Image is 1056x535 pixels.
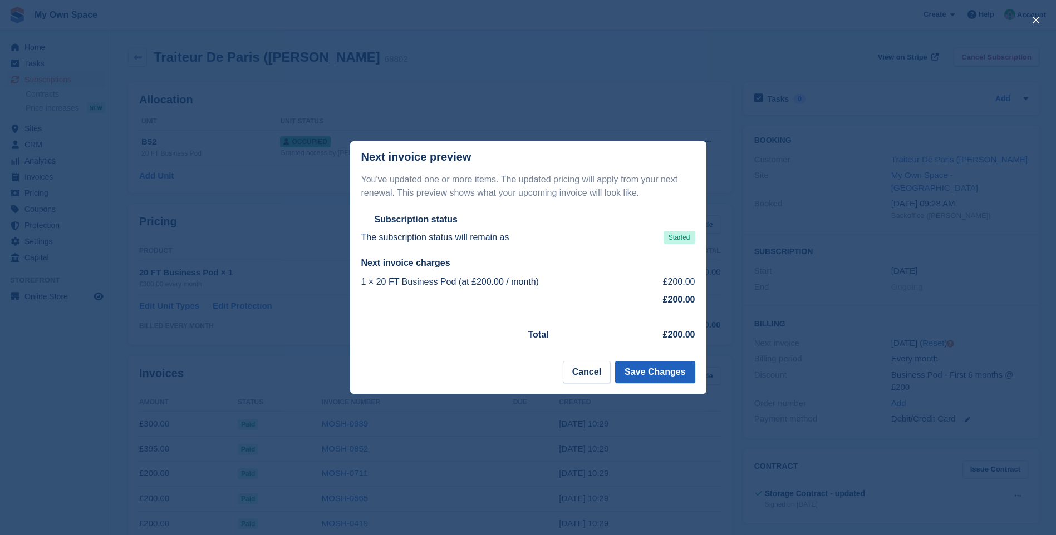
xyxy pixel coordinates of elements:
p: Next invoice preview [361,151,471,164]
td: 1 × 20 FT Business Pod (at £200.00 / month) [361,273,644,291]
p: You've updated one or more items. The updated pricing will apply from your next renewal. This pre... [361,173,695,200]
button: Cancel [563,361,611,383]
h2: Next invoice charges [361,257,695,269]
p: The subscription status will remain as [361,231,509,244]
strong: £200.00 [663,330,695,339]
button: close [1027,11,1045,29]
strong: £200.00 [663,295,695,304]
h2: Subscription status [375,214,458,225]
td: £200.00 [644,273,695,291]
span: Started [664,231,695,244]
button: Save Changes [615,361,695,383]
strong: Total [528,330,549,339]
